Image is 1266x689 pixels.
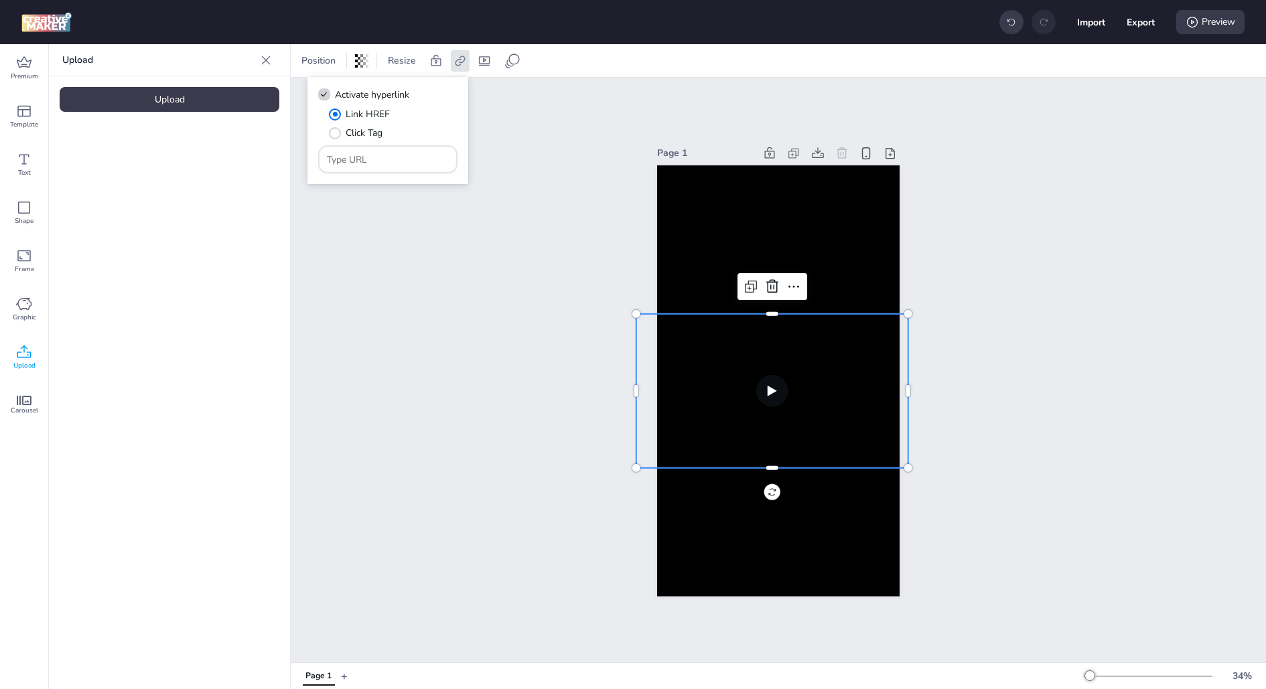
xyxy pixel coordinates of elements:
[335,88,409,102] span: Activate hyperlink
[657,146,755,160] div: Page 1
[1127,8,1155,36] button: Export
[346,126,382,140] span: Click Tag
[296,664,341,688] div: Tabs
[15,216,33,226] span: Shape
[305,670,332,682] div: Page 1
[1077,8,1105,36] button: Import
[327,153,449,167] input: Type URL
[346,107,390,121] span: Link HREF
[62,44,255,76] p: Upload
[341,664,348,688] button: +
[299,54,338,68] span: Position
[18,167,31,178] span: Text
[21,12,72,32] img: logo Creative Maker
[10,119,38,130] span: Template
[15,264,34,275] span: Frame
[1176,10,1245,34] div: Preview
[60,87,279,112] div: Upload
[1226,669,1258,683] div: 34 %
[385,54,419,68] span: Resize
[11,71,38,82] span: Premium
[11,405,38,416] span: Carousel
[13,360,36,371] span: Upload
[13,312,36,323] span: Graphic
